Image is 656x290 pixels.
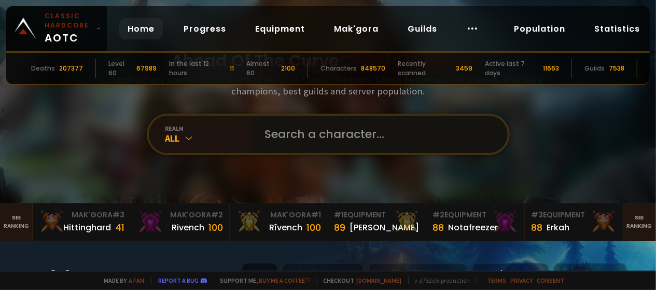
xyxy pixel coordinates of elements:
[537,277,565,284] a: Consent
[246,59,277,78] div: Almost 60
[259,116,495,153] input: Search a character...
[543,64,559,73] div: 11663
[230,64,234,73] div: 11
[45,11,92,30] small: Classic Hardcore
[211,210,223,220] span: # 2
[109,73,547,97] h3: Look for any characters on World of Warcraft Classic Hardcore. Check best equipped players, mak'g...
[115,220,124,234] div: 41
[98,277,145,284] span: Made by
[236,210,322,220] div: Mak'Gora
[328,203,427,241] a: #1Equipment89[PERSON_NAME]
[214,277,311,284] span: Support me,
[584,64,605,73] div: Guilds
[45,11,92,46] span: AOTC
[426,203,525,241] a: #2Equipment88Notafreezer
[432,220,444,234] div: 88
[448,221,498,234] div: Notafreezer
[165,132,253,144] div: All
[398,59,452,78] div: Recently scanned
[334,210,344,220] span: # 1
[531,210,617,220] div: Equipment
[472,263,549,285] div: Nek'Rosh
[33,203,131,241] a: Mak'Gora#3Hittinghard41
[59,64,83,73] div: 207377
[487,277,507,284] a: Terms
[334,210,420,220] div: Equipment
[169,59,226,78] div: In the last 12 hours
[357,277,402,284] a: [DOMAIN_NAME]
[531,220,542,234] div: 88
[485,59,539,78] div: Active last 7 days
[6,6,107,51] a: Classic HardcoreAOTC
[282,263,364,285] div: Skull Rock
[312,210,322,220] span: # 1
[108,59,132,78] div: Level 60
[247,18,313,39] a: Equipment
[208,220,223,234] div: 100
[341,269,351,280] small: NA
[444,269,455,280] small: NA
[432,210,518,220] div: Equipment
[368,263,468,285] div: Defias Pillager
[334,220,346,234] div: 89
[113,210,124,220] span: # 3
[172,221,204,234] div: Rivench
[531,210,543,220] span: # 3
[63,221,111,234] div: Hittinghard
[320,64,357,73] div: Characters
[605,269,614,280] small: EU
[39,210,124,220] div: Mak'Gora
[609,64,624,73] div: 7538
[31,64,55,73] div: Deaths
[259,277,311,284] a: Buy me a coffee
[553,263,627,285] div: Stitches
[165,125,253,132] div: realm
[432,210,444,220] span: # 2
[361,64,385,73] div: 848570
[270,221,303,234] div: Rîvench
[129,277,145,284] a: a fan
[408,277,470,284] span: v. d752d5 - production
[511,277,533,284] a: Privacy
[119,18,163,39] a: Home
[131,203,230,241] a: Mak'Gora#2Rivench100
[527,269,536,280] small: EU
[136,64,157,73] div: 67989
[159,277,199,284] a: Report a bug
[175,18,234,39] a: Progress
[547,221,569,234] div: Erkah
[506,18,574,39] a: Population
[525,203,623,241] a: #3Equipment88Erkah
[242,263,277,285] div: All
[586,18,648,39] a: Statistics
[281,64,295,73] div: 2100
[399,18,445,39] a: Guilds
[326,18,387,39] a: Mak'gora
[623,203,656,241] a: Seeranking
[137,210,223,220] div: Mak'Gora
[317,277,402,284] span: Checkout
[456,64,473,73] div: 3459
[307,220,322,234] div: 100
[350,221,420,234] div: [PERSON_NAME]
[230,203,328,241] a: Mak'Gora#1Rîvench100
